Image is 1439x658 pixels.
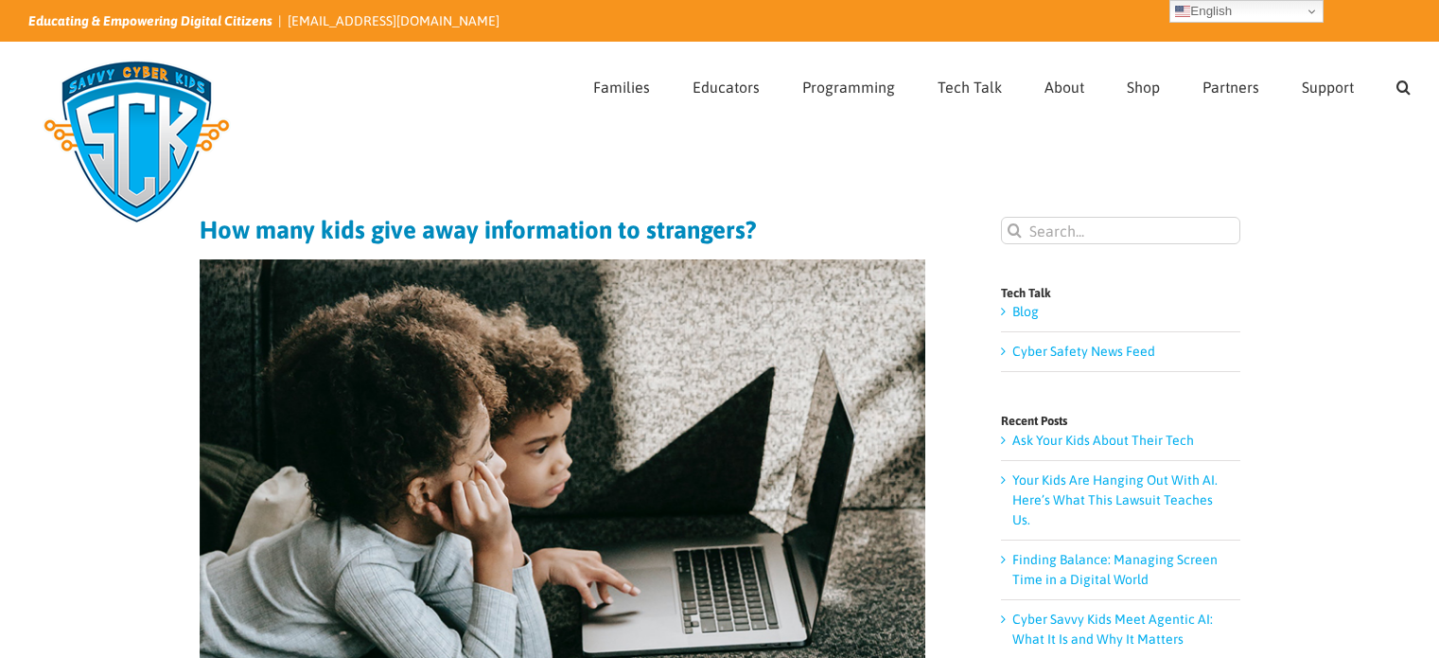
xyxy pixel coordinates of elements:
[593,80,650,95] span: Families
[288,13,500,28] a: [EMAIL_ADDRESS][DOMAIN_NAME]
[28,47,245,237] img: Savvy Cyber Kids Logo
[1175,4,1190,19] img: en
[938,80,1002,95] span: Tech Talk
[1202,43,1259,126] a: Partners
[1127,80,1160,95] span: Shop
[1396,43,1411,126] a: Search
[802,80,895,95] span: Programming
[1001,217,1028,244] input: Search
[28,13,272,28] i: Educating & Empowering Digital Citizens
[693,80,760,95] span: Educators
[1001,217,1240,244] input: Search...
[1001,287,1240,299] h4: Tech Talk
[593,43,1411,126] nav: Main Menu
[1012,344,1155,359] a: Cyber Safety News Feed
[1044,80,1084,95] span: About
[1001,415,1240,427] h4: Recent Posts
[1012,433,1194,448] a: Ask Your Kids About Their Tech
[1302,80,1354,95] span: Support
[1012,552,1218,587] a: Finding Balance: Managing Screen Time in a Digital World
[938,43,1002,126] a: Tech Talk
[693,43,760,126] a: Educators
[1012,304,1039,319] a: Blog
[1012,472,1218,527] a: Your Kids Are Hanging Out With AI. Here’s What This Lawsuit Teaches Us.
[802,43,895,126] a: Programming
[1202,80,1259,95] span: Partners
[200,217,925,243] h1: How many kids give away information to strangers?
[1044,43,1084,126] a: About
[1012,612,1213,647] a: Cyber Savvy Kids Meet Agentic AI: What It Is and Why It Matters
[593,43,650,126] a: Families
[1127,43,1160,126] a: Shop
[1302,43,1354,126] a: Support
